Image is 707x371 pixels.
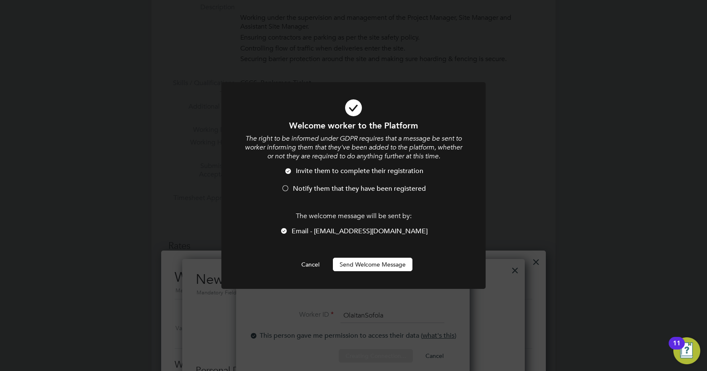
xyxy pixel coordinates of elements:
[333,258,412,271] button: Send Welcome Message
[244,212,463,221] p: The welcome message will be sent by:
[292,227,428,235] span: Email - [EMAIL_ADDRESS][DOMAIN_NAME]
[673,337,700,364] button: Open Resource Center, 11 new notifications
[673,343,680,354] div: 11
[244,120,463,131] h1: Welcome worker to the Platform
[293,184,426,193] span: Notify them that they have been registered
[296,167,423,175] span: Invite them to complete their registration
[295,258,326,271] button: Cancel
[245,134,462,160] i: The right to be informed under GDPR requires that a message be sent to worker informing them that...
